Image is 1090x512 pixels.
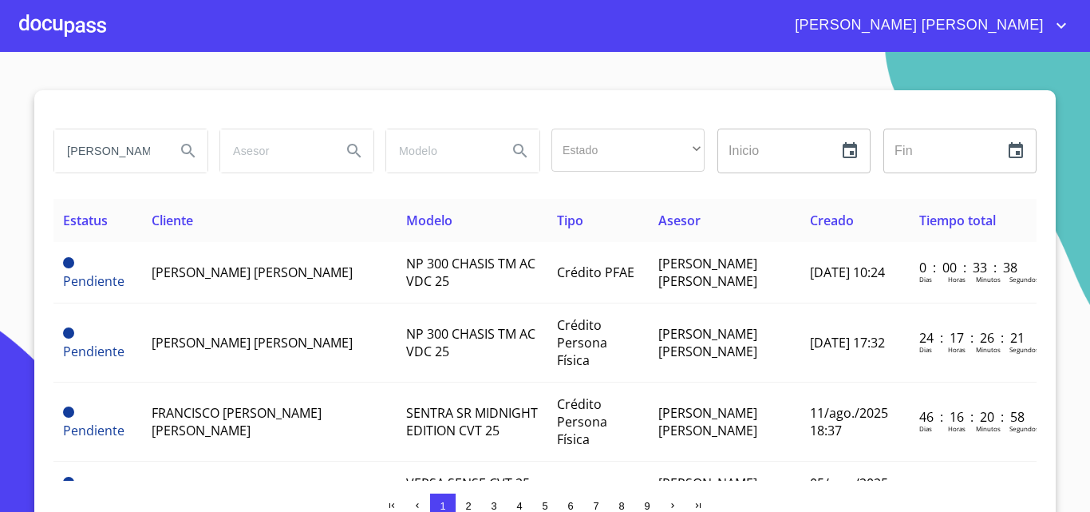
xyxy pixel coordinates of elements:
[976,345,1001,354] p: Minutos
[220,129,329,173] input: search
[406,404,538,439] span: SENTRA SR MIDNIGHT EDITION CVT 25
[644,500,650,512] span: 9
[440,500,445,512] span: 1
[63,422,124,439] span: Pendiente
[152,404,322,439] span: FRANCISCO [PERSON_NAME] [PERSON_NAME]
[658,212,701,229] span: Asesor
[919,478,1027,496] p: 52 : 15 : 25 : 52
[542,500,547,512] span: 5
[63,477,74,488] span: Pendiente
[54,129,163,173] input: search
[501,132,539,170] button: Search
[63,272,124,290] span: Pendiente
[593,500,598,512] span: 7
[152,212,193,229] span: Cliente
[491,500,496,512] span: 3
[63,407,74,418] span: Pendiente
[658,474,757,510] span: [PERSON_NAME] [PERSON_NAME]
[465,500,471,512] span: 2
[919,275,932,284] p: Dias
[919,345,932,354] p: Dias
[169,132,207,170] button: Search
[406,255,535,290] span: NP 300 CHASIS TM AC VDC 25
[1009,424,1039,433] p: Segundos
[618,500,624,512] span: 8
[976,275,1001,284] p: Minutos
[948,275,966,284] p: Horas
[557,264,634,281] span: Crédito PFAE
[1009,275,1039,284] p: Segundos
[919,408,1027,426] p: 46 : 16 : 20 : 58
[948,345,966,354] p: Horas
[919,259,1027,276] p: 0 : 00 : 33 : 38
[406,474,530,510] span: VERSA SENSE CVT 25 SIN ACC
[152,334,353,351] span: [PERSON_NAME] [PERSON_NAME]
[783,13,1071,38] button: account of current user
[557,395,607,448] span: Crédito Persona Física
[919,424,932,433] p: Dias
[810,334,885,351] span: [DATE] 17:32
[63,327,74,339] span: Pendiente
[658,255,757,290] span: [PERSON_NAME] [PERSON_NAME]
[1009,345,1039,354] p: Segundos
[948,424,966,433] p: Horas
[919,329,1027,347] p: 24 : 17 : 26 : 21
[406,325,535,360] span: NP 300 CHASIS TM AC VDC 25
[810,212,854,229] span: Creado
[63,212,108,229] span: Estatus
[386,129,495,173] input: search
[551,129,705,172] div: ​
[335,132,373,170] button: Search
[810,264,885,281] span: [DATE] 10:24
[658,325,757,360] span: [PERSON_NAME] [PERSON_NAME]
[406,212,452,229] span: Modelo
[783,13,1052,38] span: [PERSON_NAME] [PERSON_NAME]
[557,316,607,369] span: Crédito Persona Física
[63,343,124,360] span: Pendiente
[658,404,757,439] span: [PERSON_NAME] [PERSON_NAME]
[810,404,888,439] span: 11/ago./2025 18:37
[810,474,888,510] span: 05/ago./2025 19:32
[63,257,74,268] span: Pendiente
[976,424,1001,433] p: Minutos
[557,212,583,229] span: Tipo
[567,500,573,512] span: 6
[919,212,996,229] span: Tiempo total
[516,500,522,512] span: 4
[152,264,353,281] span: [PERSON_NAME] [PERSON_NAME]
